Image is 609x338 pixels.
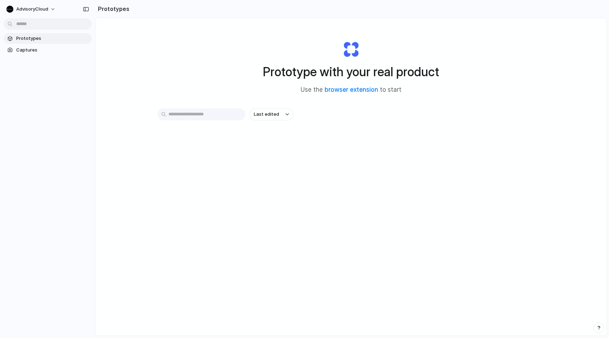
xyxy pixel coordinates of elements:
button: AdvisoryCloud [4,4,59,15]
a: Prototypes [4,33,92,44]
a: browser extension [325,86,378,93]
h2: Prototypes [95,5,129,13]
span: Use the to start [301,85,401,95]
span: Prototypes [16,35,89,42]
a: Captures [4,45,92,55]
span: Last edited [254,111,279,118]
button: Last edited [250,108,293,120]
span: AdvisoryCloud [16,6,48,13]
h1: Prototype with your real product [263,62,439,81]
span: Captures [16,47,89,54]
